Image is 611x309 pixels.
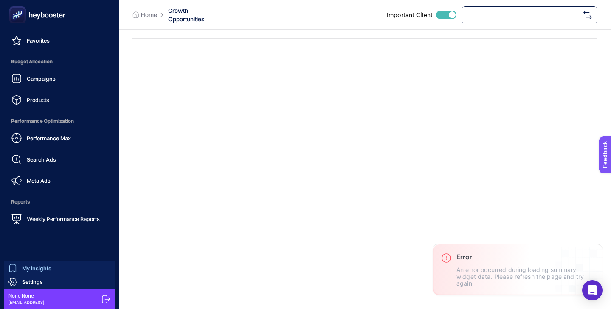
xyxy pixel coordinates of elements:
[5,3,32,9] span: Feedback
[387,11,433,19] span: Important Client
[27,156,56,163] span: Search Ads
[4,261,115,275] a: My Insights
[7,193,112,210] span: Reports
[27,37,50,44] span: Favorites
[22,278,43,285] span: Settings
[4,275,115,289] a: Settings
[141,11,157,19] span: Home
[456,266,594,287] p: An error occurred during loading summary widget data. Please refresh the page and try again.
[7,91,112,108] a: Products
[27,177,51,184] span: Meta Ads
[456,253,594,261] h3: Error
[7,210,112,227] a: Weekly Performance Reports
[27,96,49,103] span: Products
[8,292,44,299] span: None None
[7,130,112,147] a: Performance Max
[583,11,592,19] img: svg%3e
[168,6,208,23] span: Growth Opportunities
[8,299,44,306] span: [EMAIL_ADDRESS]
[582,280,603,300] div: Open Intercom Messenger
[27,215,100,222] span: Weekly Performance Reports
[7,70,112,87] a: Campaigns
[7,151,112,168] a: Search Ads
[7,172,112,189] a: Meta Ads
[7,113,112,130] span: Performance Optimization
[27,135,71,142] span: Performance Max
[22,265,51,272] span: My Insights
[7,53,112,70] span: Budget Allocation
[7,32,112,49] a: Favorites
[27,75,56,82] span: Campaigns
